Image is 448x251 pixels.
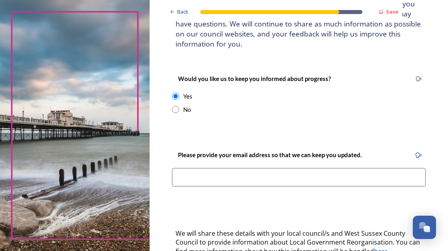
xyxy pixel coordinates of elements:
div: Yes [183,92,192,101]
span: Back [177,8,188,16]
div: No [183,105,191,114]
strong: Save [386,8,398,15]
button: Open Chat [413,216,436,239]
strong: Please provide your email address so that we can keep you updated. [178,151,362,158]
strong: Would you like us to keep you informed about progress? [178,75,331,82]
